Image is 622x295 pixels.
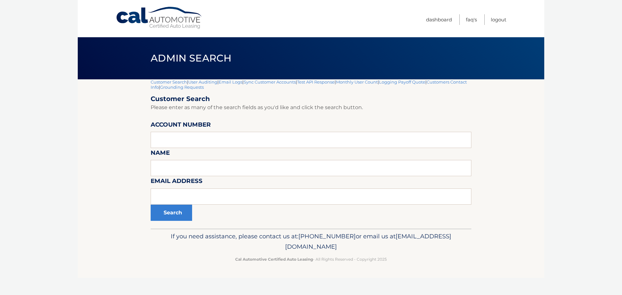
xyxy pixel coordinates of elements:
[151,79,471,229] div: | | | | | | | |
[160,85,204,90] a: Grounding Requests
[297,79,335,85] a: Test API Response
[151,120,211,132] label: Account Number
[491,14,506,25] a: Logout
[244,79,296,85] a: Sync Customer Accounts
[188,79,217,85] a: User Auditing
[151,95,471,103] h2: Customer Search
[151,148,170,160] label: Name
[151,103,471,112] p: Please enter as many of the search fields as you'd like and click the search button.
[151,176,202,188] label: Email Address
[235,257,313,262] strong: Cal Automotive Certified Auto Leasing
[151,79,187,85] a: Customer Search
[151,79,467,90] a: Customers Contact Info
[116,6,203,29] a: Cal Automotive
[426,14,452,25] a: Dashboard
[151,205,192,221] button: Search
[379,79,425,85] a: Logging Payoff Quote
[219,79,242,85] a: Email Logs
[155,256,467,263] p: - All Rights Reserved - Copyright 2025
[466,14,477,25] a: FAQ's
[155,231,467,252] p: If you need assistance, please contact us at: or email us at
[151,52,231,64] span: Admin Search
[298,233,356,240] span: [PHONE_NUMBER]
[336,79,378,85] a: Monthly User Count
